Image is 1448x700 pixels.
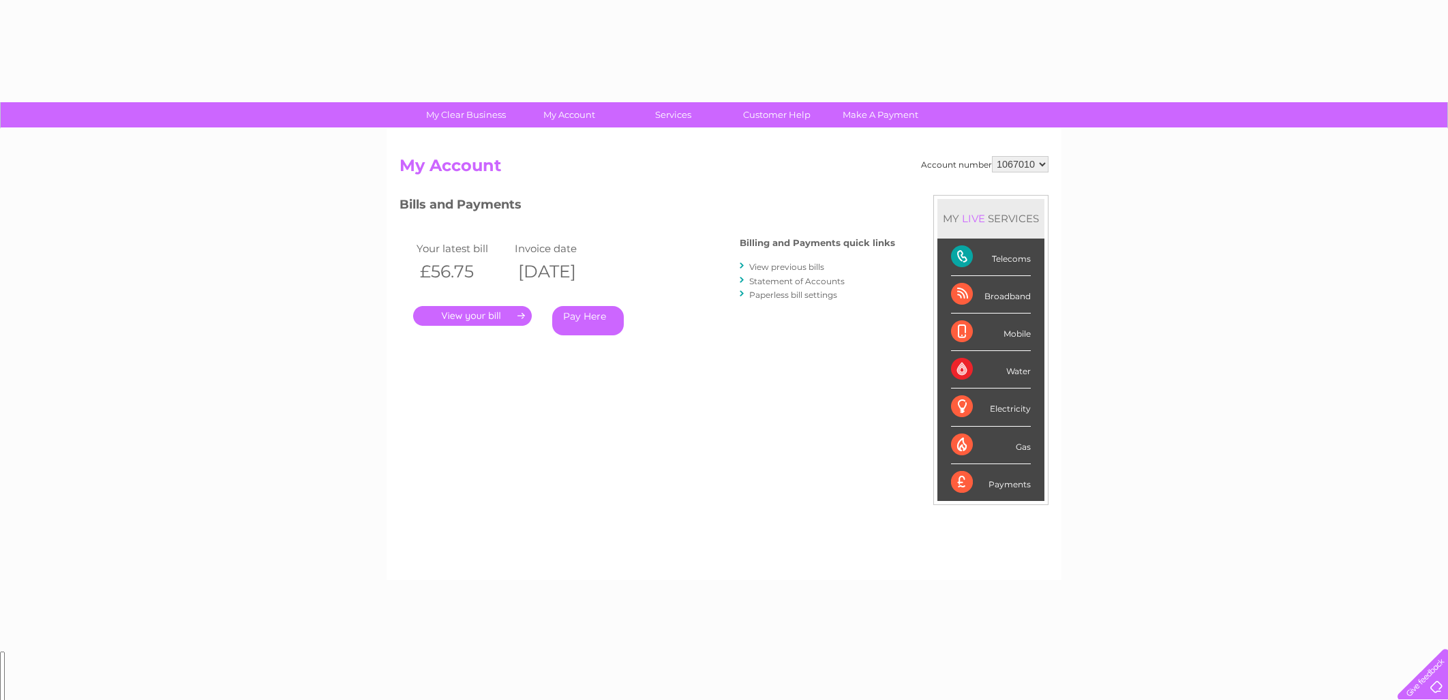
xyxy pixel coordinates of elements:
[399,195,895,219] h3: Bills and Payments
[951,389,1031,426] div: Electricity
[951,239,1031,276] div: Telecoms
[740,238,895,248] h4: Billing and Payments quick links
[921,156,1049,172] div: Account number
[951,314,1031,351] div: Mobile
[824,102,937,127] a: Make A Payment
[413,258,511,286] th: £56.75
[552,306,624,335] a: Pay Here
[511,258,609,286] th: [DATE]
[937,199,1044,238] div: MY SERVICES
[749,262,824,272] a: View previous bills
[959,212,988,225] div: LIVE
[413,306,532,326] a: .
[951,276,1031,314] div: Broadband
[617,102,729,127] a: Services
[951,351,1031,389] div: Water
[511,239,609,258] td: Invoice date
[951,427,1031,464] div: Gas
[951,464,1031,501] div: Payments
[410,102,522,127] a: My Clear Business
[721,102,833,127] a: Customer Help
[413,239,511,258] td: Your latest bill
[513,102,626,127] a: My Account
[749,276,845,286] a: Statement of Accounts
[749,290,837,300] a: Paperless bill settings
[399,156,1049,182] h2: My Account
